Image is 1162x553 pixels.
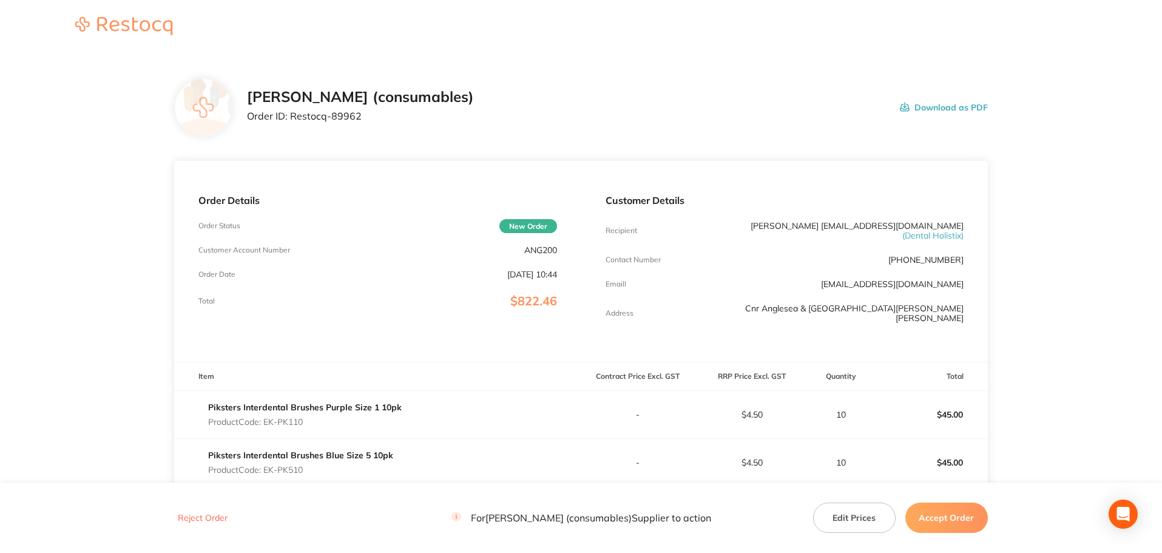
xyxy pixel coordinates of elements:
[208,402,402,413] a: Piksters Interdental Brushes Purple Size 1 10pk
[174,362,581,391] th: Item
[198,195,556,206] p: Order Details
[821,279,964,290] a: [EMAIL_ADDRESS][DOMAIN_NAME]
[809,362,874,391] th: Quantity
[900,89,988,126] button: Download as PDF
[507,270,557,279] p: [DATE] 10:44
[63,17,184,35] img: Restocq logo
[606,309,633,317] p: Address
[208,417,402,427] p: Product Code: EK-PK110
[725,221,964,240] p: [PERSON_NAME] [EMAIL_ADDRESS][DOMAIN_NAME]
[902,230,964,241] span: ( Dental Holistix )
[198,222,240,230] p: Order Status
[695,410,808,419] p: $4.50
[809,410,873,419] p: 10
[174,513,231,524] button: Reject Order
[208,465,393,475] p: Product Code: EK-PK510
[695,458,808,467] p: $4.50
[725,304,964,323] p: Cnr Anglesea & [GEOGRAPHIC_DATA][PERSON_NAME][PERSON_NAME]
[63,17,184,37] a: Restocq logo
[247,110,474,121] p: Order ID: Restocq- 89962
[606,256,661,264] p: Contact Number
[813,503,896,533] button: Edit Prices
[451,512,711,524] p: For [PERSON_NAME] (consumables) Supplier to action
[606,226,637,235] p: Recipient
[581,362,695,391] th: Contract Price Excl. GST
[198,246,290,254] p: Customer Account Number
[247,89,474,106] h2: [PERSON_NAME] (consumables)
[582,458,695,467] p: -
[524,245,557,255] p: ANG200
[874,400,987,429] p: $45.00
[695,362,809,391] th: RRP Price Excl. GST
[905,503,988,533] button: Accept Order
[606,280,626,288] p: Emaill
[499,219,557,233] span: New Order
[1109,500,1138,529] div: Open Intercom Messenger
[198,297,215,305] p: Total
[582,410,695,419] p: -
[198,270,235,279] p: Order Date
[606,195,964,206] p: Customer Details
[510,293,557,308] span: $822.46
[874,448,987,477] p: $45.00
[888,255,964,265] p: [PHONE_NUMBER]
[874,362,988,391] th: Total
[208,450,393,461] a: Piksters Interdental Brushes Blue Size 5 10pk
[809,458,873,467] p: 10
